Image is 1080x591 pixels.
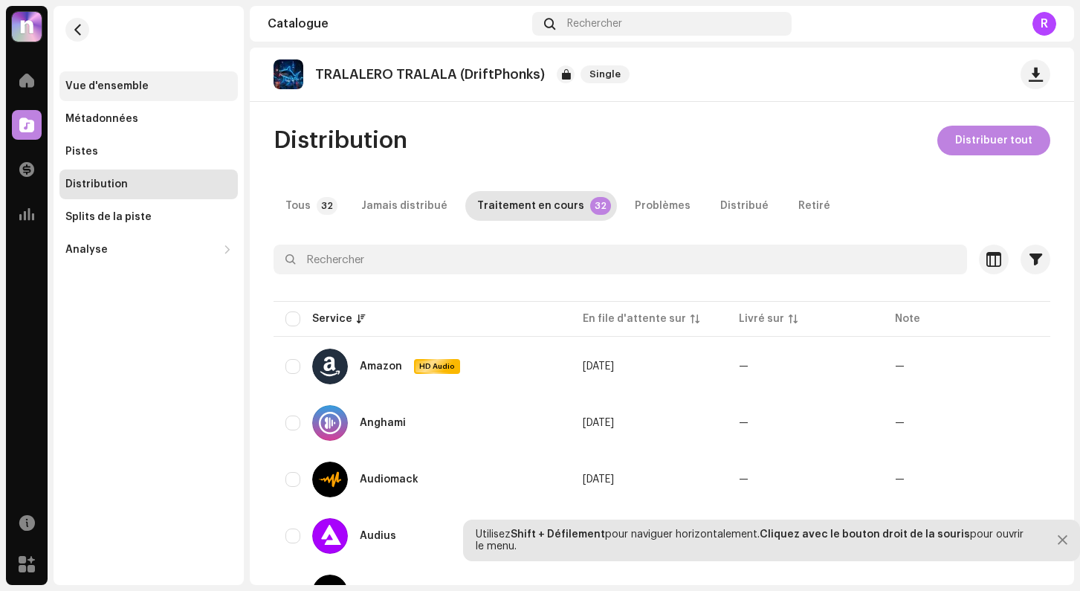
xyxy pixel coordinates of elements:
[476,529,1035,552] div: Utilisez pour naviguer horizontalement. pour ouvrir le menu.
[477,191,584,221] div: Traitement en cours
[739,311,784,326] div: Livré sur
[895,474,905,485] re-a-table-badge: —
[739,361,748,372] span: —
[65,178,128,190] div: Distribution
[798,191,830,221] div: Retiré
[315,67,545,83] p: TRALALERO TRALALA (DriftPhonks)
[360,531,396,541] div: Audius
[895,361,905,372] re-a-table-badge: —
[12,12,42,42] img: 39a81664-4ced-4598-a294-0293f18f6a76
[590,197,611,215] p-badge: 32
[360,418,406,428] div: Anghami
[739,474,748,485] span: —
[581,65,630,83] span: Single
[65,146,98,158] div: Pistes
[274,245,967,274] input: Rechercher
[360,361,402,372] div: Amazon
[59,104,238,134] re-m-nav-item: Métadonnées
[895,418,905,428] re-a-table-badge: —
[65,80,149,92] div: Vue d'ensemble
[65,113,138,125] div: Métadonnées
[274,59,303,89] img: 955ed3e6-d2da-4f53-8693-27a99ef52524
[583,361,614,372] span: 8 oct. 2025
[59,169,238,199] re-m-nav-item: Distribution
[59,71,238,101] re-m-nav-item: Vue d'ensemble
[268,18,526,30] div: Catalogue
[360,474,418,485] div: Audiomack
[583,474,614,485] span: 8 oct. 2025
[65,211,152,223] div: Splits de la piste
[739,418,748,428] span: —
[59,202,238,232] re-m-nav-item: Splits de la piste
[937,126,1050,155] button: Distribuer tout
[59,137,238,167] re-m-nav-item: Pistes
[583,418,614,428] span: 8 oct. 2025
[59,235,238,265] re-m-nav-dropdown: Analyse
[361,191,447,221] div: Jamais distribué
[65,244,108,256] div: Analyse
[317,197,337,215] p-badge: 32
[312,311,352,326] div: Service
[511,529,605,540] strong: Shift + Défilement
[955,126,1032,155] span: Distribuer tout
[285,191,311,221] div: Tous
[760,529,970,540] strong: Cliquez avec le bouton droit de la souris
[1032,12,1056,36] div: R
[274,126,407,155] span: Distribution
[583,311,686,326] div: En file d'attente sur
[635,191,691,221] div: Problèmes
[567,18,622,30] span: Rechercher
[720,191,769,221] div: Distribué
[415,361,459,372] span: HD Audio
